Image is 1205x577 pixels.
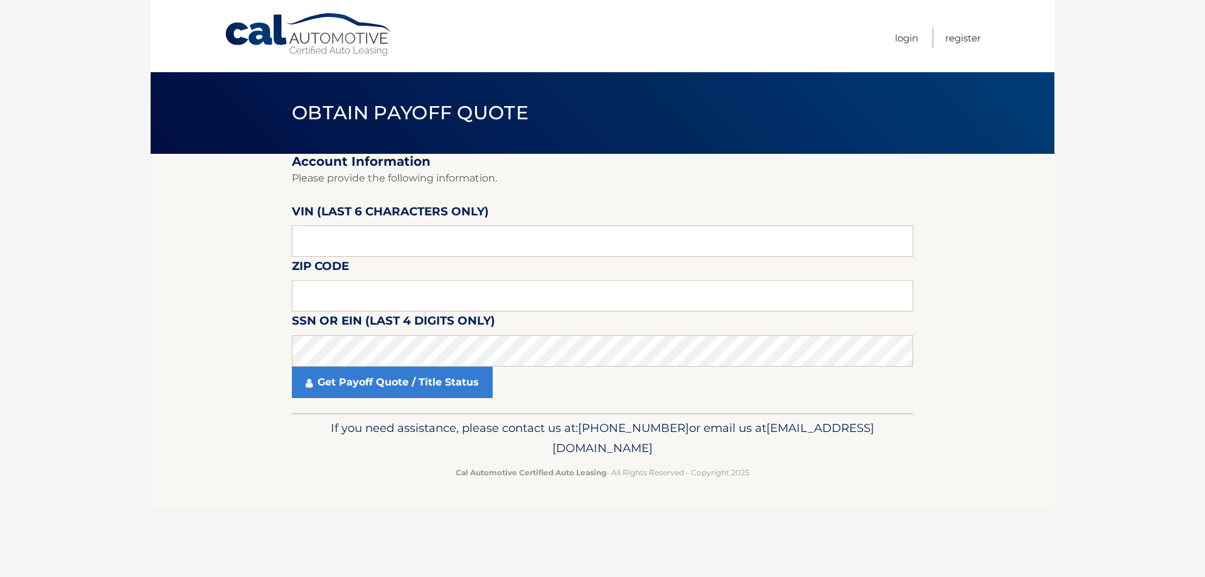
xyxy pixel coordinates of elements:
strong: Cal Automotive Certified Auto Leasing [456,468,606,477]
a: Get Payoff Quote / Title Status [292,367,493,398]
span: [PHONE_NUMBER] [578,421,689,435]
p: - All Rights Reserved - Copyright 2025 [300,466,905,479]
label: VIN (last 6 characters only) [292,202,489,225]
span: Obtain Payoff Quote [292,101,528,124]
a: Login [895,28,918,48]
h2: Account Information [292,154,913,170]
a: Register [945,28,981,48]
p: If you need assistance, please contact us at: or email us at [300,418,905,458]
a: Cal Automotive [224,13,394,57]
label: SSN or EIN (last 4 digits only) [292,311,495,335]
p: Please provide the following information. [292,170,913,187]
label: Zip Code [292,257,349,280]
